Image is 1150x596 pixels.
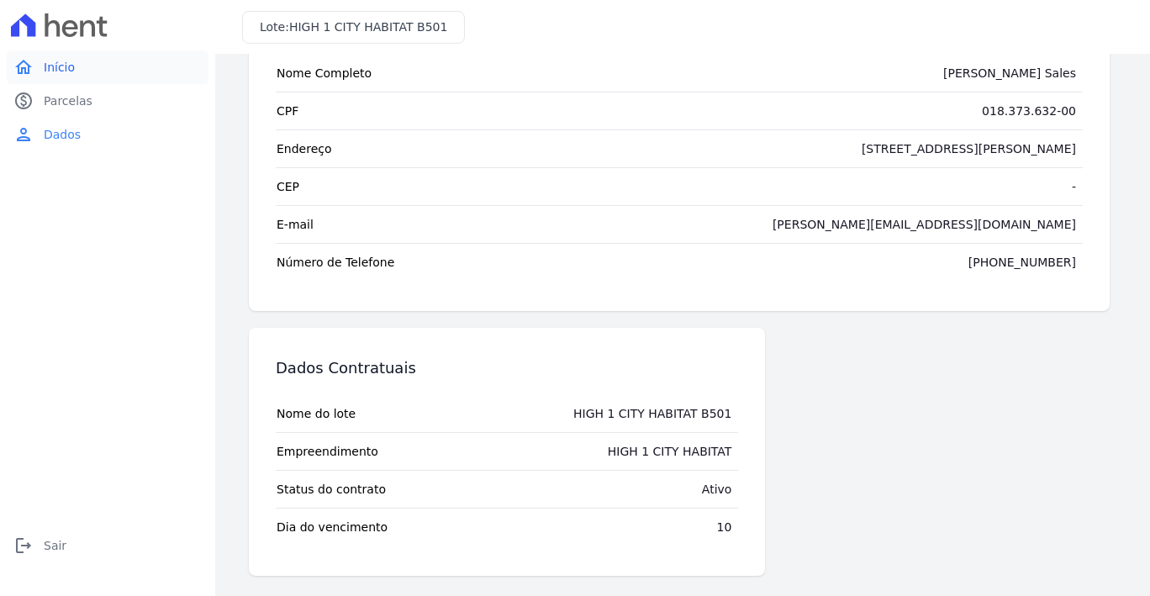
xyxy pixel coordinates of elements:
a: personDados [7,118,208,151]
span: HIGH 1 CITY HABITAT B501 [289,20,447,34]
a: logoutSair [7,529,208,562]
span: CPF [277,103,298,119]
a: paidParcelas [7,84,208,118]
h3: Lote: [260,18,447,36]
span: Dados [44,126,81,143]
div: HIGH 1 CITY HABITAT B501 [573,405,731,422]
span: Nome Completo [277,65,372,82]
span: Empreendimento [277,443,378,460]
i: paid [13,91,34,111]
span: E-mail [277,216,314,233]
a: homeInício [7,50,208,84]
h3: Dados Contratuais [276,358,416,378]
div: - [1072,178,1076,195]
span: Parcelas [44,92,92,109]
span: CEP [277,178,299,195]
span: Status do contrato [277,481,386,498]
div: [PERSON_NAME] Sales [943,65,1076,82]
span: Nome do lote [277,405,356,422]
div: [PHONE_NUMBER] [968,254,1076,271]
div: 10 [717,519,732,535]
i: home [13,57,34,77]
span: Início [44,59,75,76]
i: logout [13,535,34,556]
span: Sair [44,537,66,554]
span: Endereço [277,140,332,157]
span: Dia do vencimento [277,519,388,535]
div: 018.373.632-00 [982,103,1076,119]
div: Ativo [702,481,732,498]
span: Número de Telefone [277,254,394,271]
div: [STREET_ADDRESS][PERSON_NAME] [862,140,1076,157]
div: [PERSON_NAME][EMAIL_ADDRESS][DOMAIN_NAME] [773,216,1076,233]
i: person [13,124,34,145]
div: HIGH 1 CITY HABITAT [608,443,732,460]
